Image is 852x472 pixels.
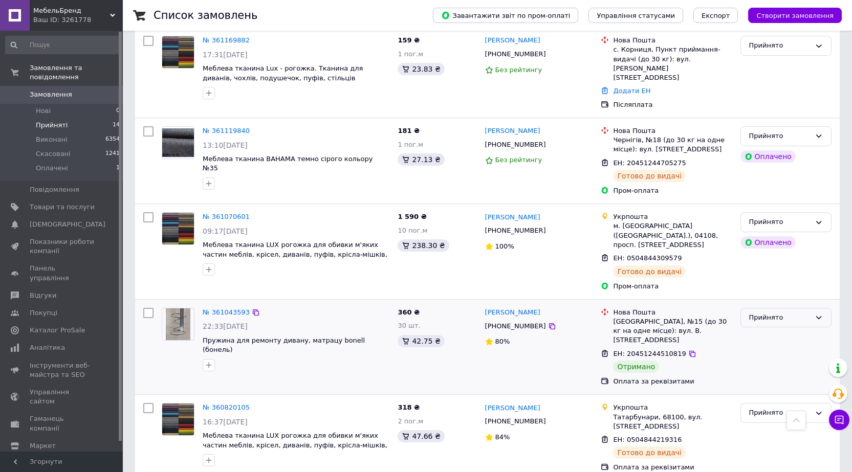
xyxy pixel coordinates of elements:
div: Прийнято [749,40,811,51]
span: Оплачені [36,164,68,173]
span: 30 шт. [398,322,420,329]
button: Завантажити звіт по пром-оплаті [433,8,578,23]
span: Замовлення та повідомлення [30,63,123,82]
span: 84% [495,433,510,441]
span: Створити замовлення [756,12,834,19]
a: № 361070601 [203,213,250,220]
span: [PHONE_NUMBER] [485,141,546,148]
span: 16:37[DATE] [203,418,248,426]
div: 42.75 ₴ [398,335,444,347]
span: Управління сайтом [30,388,95,406]
span: 181 ₴ [398,127,420,134]
span: Нові [36,106,51,116]
div: Прийнято [749,312,811,323]
div: [GEOGRAPHIC_DATA], №15 (до 30 кг на одне місце): вул. В. [STREET_ADDRESS] [613,317,732,345]
span: 80% [495,338,510,345]
span: Аналітика [30,343,65,352]
div: Укрпошта [613,212,732,221]
span: 318 ₴ [398,403,420,411]
a: № 360820105 [203,403,250,411]
span: 14 [113,121,120,130]
span: МебельБренд [33,6,110,15]
span: Управління статусами [597,12,675,19]
span: [PHONE_NUMBER] [485,322,546,330]
a: Меблева тканина LUX рогожка для обивки м'яких частин меблів, крісел, диванів, пуфів, крісла-мішкі... [203,241,387,267]
a: Фото товару [162,212,194,245]
span: Каталог ProSale [30,326,85,335]
button: Створити замовлення [748,8,842,23]
div: Оплата за реквізитами [613,377,732,386]
a: Фото товару [162,36,194,69]
h1: Список замовлень [154,9,257,21]
div: Пром-оплата [613,282,732,291]
img: Фото товару [162,128,194,157]
div: 47.66 ₴ [398,430,444,442]
div: Оплачено [740,150,796,163]
span: 13:10[DATE] [203,141,248,149]
span: 17:31[DATE] [203,51,248,59]
span: Скасовані [36,149,71,159]
a: Створити замовлення [738,11,842,19]
div: Готово до видачі [613,265,686,278]
span: ЕН: 20451244705275 [613,159,686,167]
div: 27.13 ₴ [398,153,444,166]
a: № 361043593 [203,308,250,316]
div: Прийнято [749,217,811,228]
span: Панель управління [30,264,95,282]
span: 1 [116,164,120,173]
div: Готово до видачі [613,170,686,182]
div: Чернігів, №18 (до 30 кг на одне місце): вул. [STREET_ADDRESS] [613,136,732,154]
span: ЕН: 0504844219316 [613,436,682,443]
div: Отримано [613,361,659,373]
div: Готово до видачі [613,446,686,459]
a: № 361119840 [203,127,250,134]
a: Меблева тканина Lux - рогожка. Тканина для диванів, чохлів, подушечок, пуфів, стільців [203,64,363,82]
div: с. Корниця, Пункт приймання-видачі (до 30 кг): вул. [PERSON_NAME][STREET_ADDRESS] [613,45,732,82]
div: Нова Пошта [613,308,732,317]
div: Оплата за реквізитами [613,463,732,472]
span: [PHONE_NUMBER] [485,417,546,425]
div: 23.83 ₴ [398,63,444,75]
span: 100% [495,242,514,250]
span: Покупці [30,308,57,318]
div: м. [GEOGRAPHIC_DATA] ([GEOGRAPHIC_DATA].), 04108, просп. [STREET_ADDRESS] [613,221,732,250]
a: Фото товару [162,308,194,341]
span: ЕН: 20451244510819 [613,350,686,357]
span: Без рейтингу [495,156,542,164]
span: Інструменти веб-майстра та SEO [30,361,95,379]
img: Фото товару [162,403,194,435]
span: 22:33[DATE] [203,322,248,330]
a: Меблева тканина BAHAMA темно сірого кольору №35 [203,155,373,172]
a: Меблева тканина LUX рогожка для обивки м'яких частин меблів, крісел, диванів, пуфів, крісла-мішкі... [203,432,387,458]
button: Управління статусами [588,8,683,23]
a: Пружина для ремонту дивану, матрацу bonell (бонель) [203,336,365,354]
span: Завантажити звіт по пром-оплаті [441,11,570,20]
span: 360 ₴ [398,308,420,316]
div: Ваш ID: 3261778 [33,15,123,25]
div: Пром-оплата [613,186,732,195]
a: [PERSON_NAME] [485,308,540,318]
a: Додати ЕН [613,87,650,95]
span: Маркет [30,441,56,451]
div: Укрпошта [613,403,732,412]
button: Експорт [693,8,738,23]
div: Нова Пошта [613,126,732,136]
span: 09:17[DATE] [203,227,248,235]
span: Без рейтингу [495,66,542,74]
span: Повідомлення [30,185,79,194]
span: Відгуки [30,291,56,300]
span: Експорт [702,12,730,19]
img: Фото товару [162,36,194,68]
div: Післяплата [613,100,732,109]
span: Товари та послуги [30,203,95,212]
div: Татарбунари, 68100, вул. [STREET_ADDRESS] [613,413,732,431]
span: 6354 [105,135,120,144]
a: [PERSON_NAME] [485,213,540,222]
a: Фото товару [162,126,194,159]
span: 1 пог.м [398,141,423,148]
